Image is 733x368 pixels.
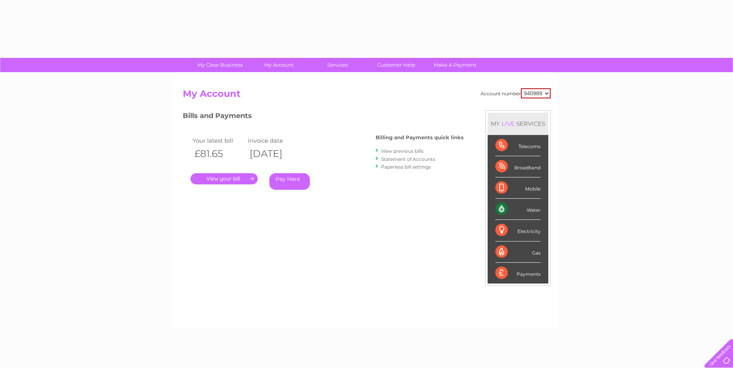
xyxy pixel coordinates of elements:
div: MY SERVICES [488,113,548,135]
div: Water [495,199,541,220]
th: £81.65 [190,146,246,162]
a: View previous bills [381,148,423,154]
a: Make A Payment [423,58,487,72]
div: Gas [495,241,541,263]
th: [DATE] [246,146,301,162]
td: Your latest bill [190,135,246,146]
div: LIVE [500,120,516,127]
a: Statement of Accounts [381,156,435,162]
div: Mobile [495,177,541,199]
a: My Account [247,58,311,72]
div: Payments [495,263,541,284]
a: Paperless bill settings [381,164,431,170]
h2: My Account [183,88,551,103]
a: My Clear Business [188,58,252,72]
h4: Billing and Payments quick links [376,135,464,140]
div: Account number [481,88,551,98]
a: Services [306,58,369,72]
div: Telecoms [495,135,541,156]
h3: Bills and Payments [183,110,464,124]
a: Customer Help [364,58,428,72]
a: Pay Here [269,173,310,190]
td: Invoice date [246,135,301,146]
div: Broadband [495,156,541,177]
a: . [190,173,258,184]
div: Electricity [495,220,541,241]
